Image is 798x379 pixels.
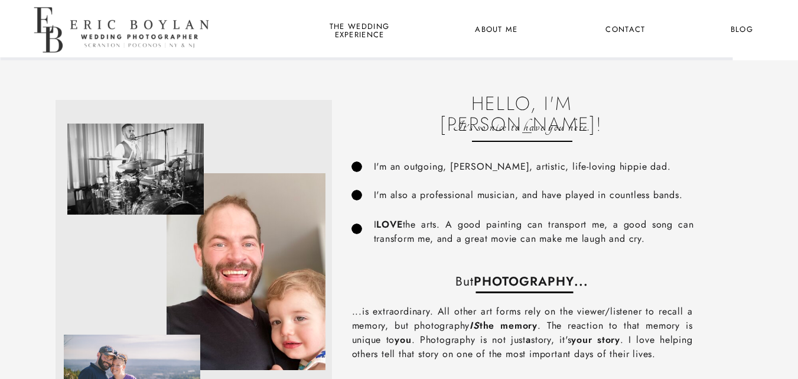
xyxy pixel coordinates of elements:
p: It's so nice to have you here. [440,118,604,137]
i: IS [470,319,480,332]
p: ... [356,273,688,287]
a: Contact [604,22,647,38]
span: But [455,273,474,290]
b: a [526,333,531,346]
b: PHOTOGRAPHY [474,273,575,290]
p: ...is extraordinary. All other art forms rely on the viewer/listener to recall a memory, but phot... [352,305,693,365]
h1: Hello, I'm [PERSON_NAME]! [440,93,604,112]
a: About Me [468,22,525,38]
p: I the arts. A good painting can transport me, a good song can transform me, and a great movie can... [374,218,694,246]
b: your story [571,333,620,346]
a: the wedding experience [327,22,392,38]
p: I'm an outgoing, [PERSON_NAME], artistic, life-loving hippie dad. [374,160,747,173]
p: I'm also a professional musician, and have played in countless bands. [374,188,698,203]
b: you [395,333,411,346]
a: Blog [720,22,764,38]
b: the memory [470,319,538,332]
b: LOVE [376,218,402,231]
